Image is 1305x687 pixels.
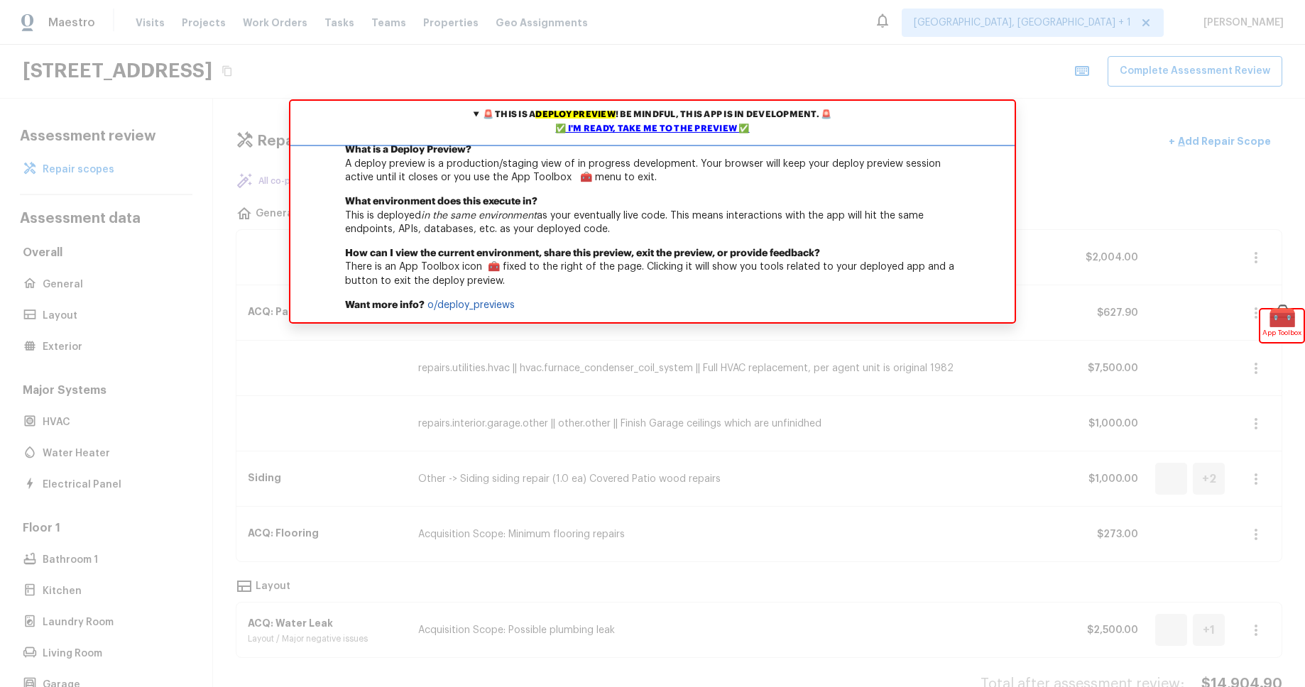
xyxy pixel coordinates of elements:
p: Siding [248,471,281,485]
p: $1,000.00 [1074,472,1138,486]
p: There is an App Toolbox icon 🧰 fixed to the right of the page. Clicking it will show you tools re... [290,247,1015,299]
b: How can I view the current environment, share this preview, exit the preview, or provide feedback? [345,248,820,258]
p: repairs.utilities.hvac || hvac.furnace_condenser_coil_system || Full HVAC replacement, per agent ... [418,361,1057,375]
img: repair scope asset [1155,614,1188,646]
h4: Assessment data [20,209,192,231]
p: $2,004.00 [1074,251,1138,265]
span: App Toolbox [1262,326,1301,340]
p: Laundry Room [43,615,184,630]
summary: 🚨 This is adeploy preview! Be mindful, this app is in development. 🚨✅ I'm ready, take me to the p... [290,101,1015,143]
button: Copy Address [218,62,236,80]
span: 🧰 [1260,309,1304,324]
p: ACQ: Flooring [248,526,319,540]
p: repairs.interior.garage.other || other.other || Finish Garage ceilings which are unfinidhed [418,417,1057,431]
p: This is deployed as your eventually live code. This means interactions with the app will hit the ... [290,195,1015,247]
span: Projects [182,16,226,30]
p: Bathroom 1 [43,553,184,567]
p: Add Repair Scope [1175,134,1271,148]
h4: Repair scopes [257,132,358,150]
p: $2,500.00 [1074,623,1138,637]
p: Layout [43,309,184,323]
p: HVAC [43,415,184,429]
p: $273.00 [1074,527,1138,542]
h5: Floor 1 [20,520,192,539]
span: Teams [371,16,406,30]
em: in the same environment [421,211,537,221]
span: Visits [136,16,165,30]
p: $7,500.00 [1074,361,1138,375]
span: [PERSON_NAME] [1198,16,1284,30]
div: 🧰App Toolbox [1260,309,1304,342]
p: Acquisition Scope: Possible plumbing leak [418,623,1057,637]
h5: + 2 [1203,471,1217,487]
p: $1,000.00 [1074,417,1138,431]
p: Acquisition Scope: Minimum flooring repairs [418,527,1057,542]
p: Exterior [43,340,184,354]
p: ACQ: Water Leak [248,616,368,630]
span: Geo Assignments [496,16,588,30]
p: Water Heater [43,446,184,461]
p: General [43,277,184,292]
button: +Add Repair Scope [1157,127,1282,156]
img: repair scope asset [1155,463,1188,495]
mark: deploy preview [535,111,615,119]
p: ACQ: Paint [248,304,302,319]
b: What is a Deploy Preview? [345,145,471,155]
p: Electrical Panel [43,478,184,492]
span: Work Orders [243,16,307,30]
h2: [STREET_ADDRESS] [23,58,212,84]
span: Tasks [324,18,354,28]
span: [GEOGRAPHIC_DATA], [GEOGRAPHIC_DATA] + 1 [914,16,1131,30]
h5: + 1 [1204,622,1216,638]
b: Want more info? [345,300,425,310]
p: Layout [256,579,290,596]
p: $627.90 [1074,306,1138,320]
b: What environment does this execute in? [345,197,537,207]
button: Complete Assessment Review [1108,56,1282,87]
h5: Major Systems [20,383,192,401]
p: Kitchen [43,584,184,598]
p: Other -> Siding siding repair (1.0 ea) Covered Patio wood repairs [418,472,1057,486]
h5: Overall [20,245,192,263]
span: Properties [423,16,479,30]
div: ✅ I'm ready, take me to the preview ✅ [294,122,1011,136]
p: Layout / Major negative issues [248,633,368,644]
a: o/deploy_previews [427,300,515,310]
span: Maestro [48,16,95,30]
p: All co-pilot repair suggestions reviewed [258,175,431,187]
p: Repair scopes [43,163,184,177]
p: A deploy preview is a production/staging view of in progress development. Your browser will keep ... [290,143,1015,195]
p: Living Room [43,647,184,661]
h4: Assessment review [20,127,192,145]
p: General [256,207,296,224]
